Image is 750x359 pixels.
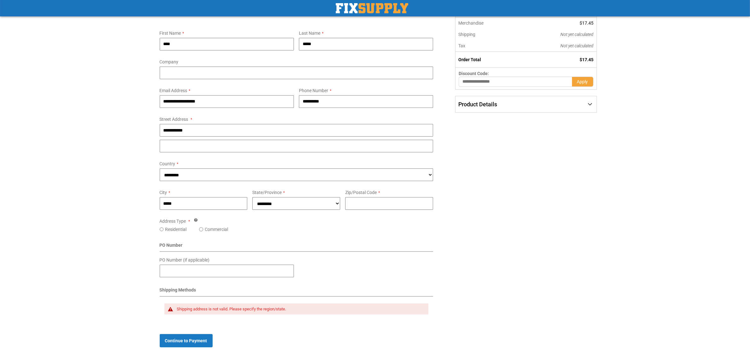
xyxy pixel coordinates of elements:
span: State/Province [252,190,282,195]
span: Zip/Postal Code [345,190,377,195]
span: Street Address [160,117,188,122]
label: Commercial [205,226,228,232]
span: $17.45 [580,57,594,62]
span: Shipping [458,32,475,37]
th: Tax [455,40,518,52]
div: Shipping address is not valid. Please specify the region/state. [177,307,422,312]
span: Company [160,59,179,64]
span: Apply [577,79,588,84]
span: Email Address [160,88,187,93]
th: Merchandise [455,17,518,29]
span: City [160,190,167,195]
span: Not yet calculated [561,32,594,37]
span: PO Number (if applicable) [160,257,210,262]
span: Not yet calculated [561,43,594,48]
button: Continue to Payment [160,334,213,347]
strong: Order Total [458,57,481,62]
span: Country [160,161,175,166]
span: $17.45 [580,21,594,26]
span: Discount Code: [459,71,489,76]
div: PO Number [160,242,433,252]
label: Residential [165,226,186,232]
span: Product Details [458,101,497,108]
div: Shipping Methods [160,287,433,297]
a: store logo [336,3,408,13]
span: First Name [160,31,181,36]
img: Fix Industrial Supply [336,3,408,13]
span: Phone Number [299,88,328,93]
span: Address Type [160,219,186,224]
span: Continue to Payment [165,338,207,343]
span: Last Name [299,31,320,36]
button: Apply [572,77,593,87]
